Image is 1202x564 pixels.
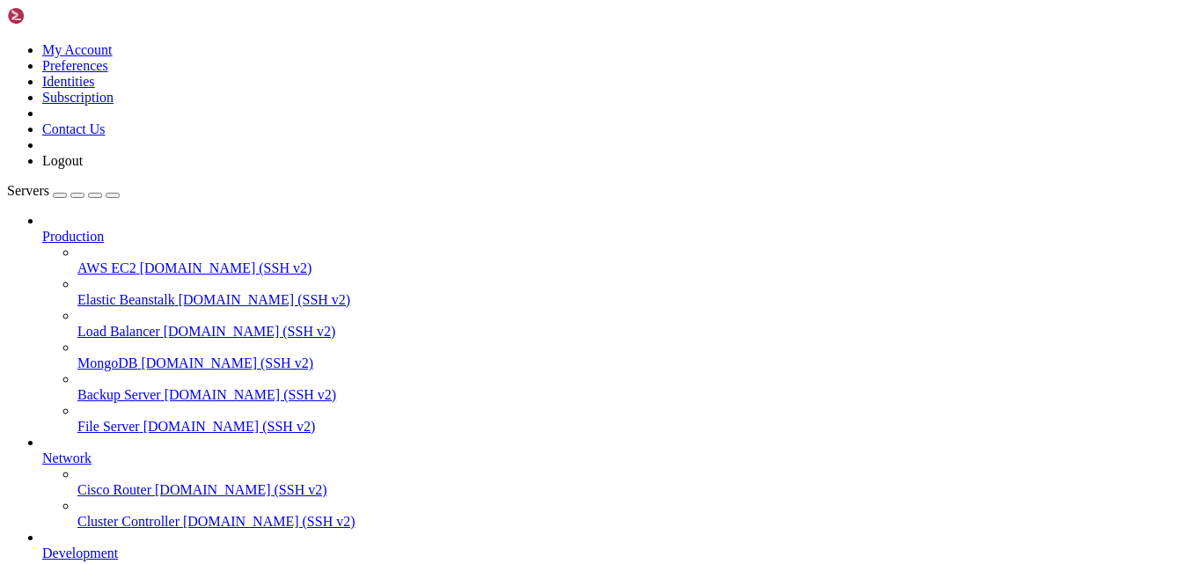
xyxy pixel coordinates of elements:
[77,482,151,497] span: Cisco Router
[42,58,108,73] a: Preferences
[42,229,1195,245] a: Production
[42,74,95,89] a: Identities
[77,371,1195,403] li: Backup Server [DOMAIN_NAME] (SSH v2)
[77,419,140,434] span: File Server
[164,324,336,339] span: [DOMAIN_NAME] (SSH v2)
[77,324,1195,340] a: Load Balancer [DOMAIN_NAME] (SSH v2)
[77,260,1195,276] a: AWS EC2 [DOMAIN_NAME] (SSH v2)
[7,7,108,25] img: Shellngn
[42,90,114,105] a: Subscription
[77,355,1195,371] a: MongoDB [DOMAIN_NAME] (SSH v2)
[143,419,316,434] span: [DOMAIN_NAME] (SSH v2)
[179,292,351,307] span: [DOMAIN_NAME] (SSH v2)
[77,308,1195,340] li: Load Balancer [DOMAIN_NAME] (SSH v2)
[42,546,1195,561] a: Development
[42,121,106,136] a: Contact Us
[42,450,1195,466] a: Network
[42,546,118,560] span: Development
[77,276,1195,308] li: Elastic Beanstalk [DOMAIN_NAME] (SSH v2)
[77,292,1195,308] a: Elastic Beanstalk [DOMAIN_NAME] (SSH v2)
[42,450,92,465] span: Network
[42,153,83,168] a: Logout
[77,514,1195,530] a: Cluster Controller [DOMAIN_NAME] (SSH v2)
[77,340,1195,371] li: MongoDB [DOMAIN_NAME] (SSH v2)
[140,260,312,275] span: [DOMAIN_NAME] (SSH v2)
[77,514,180,529] span: Cluster Controller
[77,387,161,402] span: Backup Server
[77,466,1195,498] li: Cisco Router [DOMAIN_NAME] (SSH v2)
[42,42,113,57] a: My Account
[7,183,120,198] a: Servers
[77,292,175,307] span: Elastic Beanstalk
[77,324,160,339] span: Load Balancer
[77,403,1195,435] li: File Server [DOMAIN_NAME] (SSH v2)
[77,482,1195,498] a: Cisco Router [DOMAIN_NAME] (SSH v2)
[42,213,1195,435] li: Production
[155,482,327,497] span: [DOMAIN_NAME] (SSH v2)
[77,498,1195,530] li: Cluster Controller [DOMAIN_NAME] (SSH v2)
[77,260,136,275] span: AWS EC2
[141,355,313,370] span: [DOMAIN_NAME] (SSH v2)
[165,387,337,402] span: [DOMAIN_NAME] (SSH v2)
[77,355,137,370] span: MongoDB
[42,229,104,244] span: Production
[183,514,355,529] span: [DOMAIN_NAME] (SSH v2)
[77,245,1195,276] li: AWS EC2 [DOMAIN_NAME] (SSH v2)
[42,435,1195,530] li: Network
[77,419,1195,435] a: File Server [DOMAIN_NAME] (SSH v2)
[77,387,1195,403] a: Backup Server [DOMAIN_NAME] (SSH v2)
[7,183,49,198] span: Servers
